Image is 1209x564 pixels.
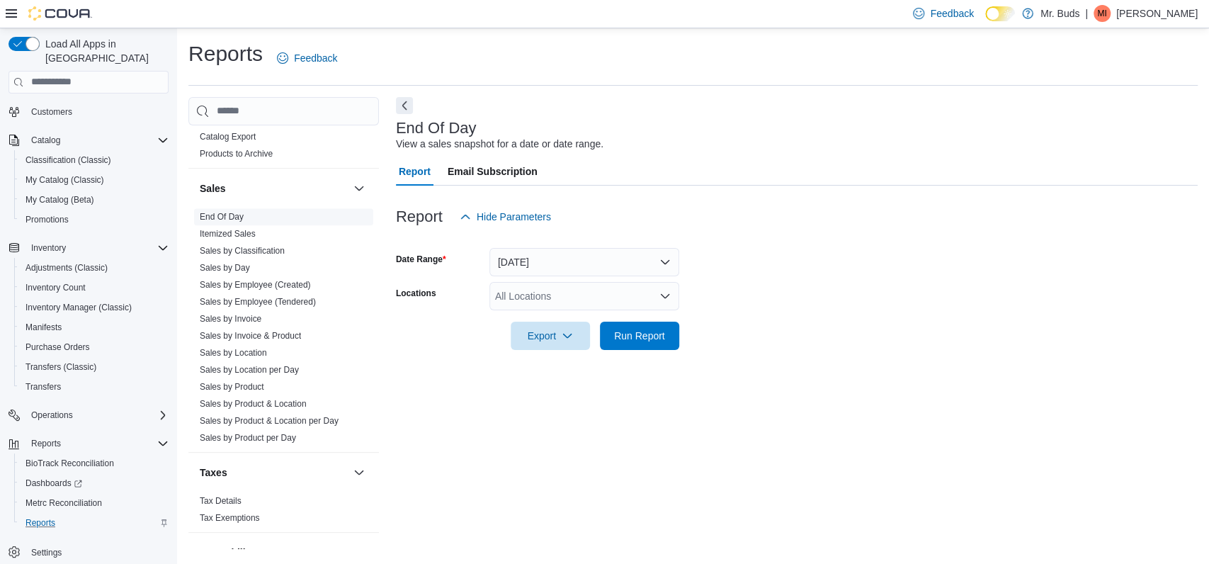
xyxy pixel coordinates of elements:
[200,181,226,196] h3: Sales
[1040,5,1079,22] p: Mr. Buds
[200,546,348,560] button: Traceability
[351,180,368,197] button: Sales
[200,245,285,256] span: Sales by Classification
[396,97,413,114] button: Next
[20,211,169,228] span: Promotions
[3,101,174,122] button: Customers
[25,342,90,353] span: Purchase Orders
[188,208,379,452] div: Sales
[200,246,285,256] a: Sales by Classification
[20,475,169,492] span: Dashboards
[511,322,590,350] button: Export
[20,299,169,316] span: Inventory Manager (Classic)
[25,517,55,529] span: Reports
[200,466,227,480] h3: Taxes
[200,466,348,480] button: Taxes
[1097,5,1106,22] span: MI
[20,378,67,395] a: Transfers
[20,455,169,472] span: BioTrack Reconciliation
[489,248,679,276] button: [DATE]
[200,296,316,308] span: Sales by Employee (Tendered)
[200,348,267,358] a: Sales by Location
[25,543,169,560] span: Settings
[396,288,436,299] label: Locations
[614,329,665,343] span: Run Report
[25,458,114,469] span: BioTrack Reconciliation
[477,210,551,224] span: Hide Parameters
[396,137,603,152] div: View a sales snapshot for a date or date range.
[14,190,174,210] button: My Catalog (Beta)
[25,214,69,225] span: Promotions
[20,211,74,228] a: Promotions
[200,132,256,142] a: Catalog Export
[200,512,260,524] span: Tax Exemptions
[20,171,169,188] span: My Catalog (Classic)
[3,541,174,562] button: Settings
[3,238,174,258] button: Inventory
[200,513,260,523] a: Tax Exemptions
[31,410,73,421] span: Operations
[28,6,92,21] img: Cova
[14,493,174,513] button: Metrc Reconciliation
[40,37,169,65] span: Load All Apps in [GEOGRAPHIC_DATA]
[1116,5,1198,22] p: [PERSON_NAME]
[188,40,263,68] h1: Reports
[3,434,174,453] button: Reports
[20,279,91,296] a: Inventory Count
[20,455,120,472] a: BioTrack Reconciliation
[200,415,339,427] span: Sales by Product & Location per Day
[200,279,311,291] span: Sales by Employee (Created)
[519,322,581,350] span: Export
[20,475,88,492] a: Dashboards
[351,544,368,561] button: Traceability
[20,191,100,208] a: My Catalog (Beta)
[20,495,169,512] span: Metrc Reconciliation
[14,317,174,337] button: Manifests
[200,546,254,560] h3: Traceability
[20,319,169,336] span: Manifests
[200,347,267,359] span: Sales by Location
[25,544,67,561] a: Settings
[200,399,307,409] a: Sales by Product & Location
[20,359,102,376] a: Transfers (Classic)
[200,314,261,324] a: Sales by Invoice
[200,432,296,444] span: Sales by Product per Day
[188,128,379,168] div: Products
[200,330,301,342] span: Sales by Invoice & Product
[25,407,79,424] button: Operations
[25,322,62,333] span: Manifests
[399,157,431,186] span: Report
[31,135,60,146] span: Catalog
[25,103,78,120] a: Customers
[985,6,1015,21] input: Dark Mode
[20,259,169,276] span: Adjustments (Classic)
[14,473,174,493] a: Dashboards
[25,407,169,424] span: Operations
[200,364,299,376] span: Sales by Location per Day
[396,208,443,225] h3: Report
[20,339,96,356] a: Purchase Orders
[985,21,986,22] span: Dark Mode
[1085,5,1088,22] p: |
[20,378,169,395] span: Transfers
[25,381,61,393] span: Transfers
[14,278,174,298] button: Inventory Count
[14,453,174,473] button: BioTrack Reconciliation
[14,377,174,397] button: Transfers
[14,170,174,190] button: My Catalog (Classic)
[14,258,174,278] button: Adjustments (Classic)
[3,130,174,150] button: Catalog
[14,513,174,533] button: Reports
[200,148,273,159] span: Products to Archive
[659,291,671,302] button: Open list of options
[14,337,174,357] button: Purchase Orders
[14,298,174,317] button: Inventory Manager (Classic)
[31,438,61,449] span: Reports
[200,365,299,375] a: Sales by Location per Day
[200,181,348,196] button: Sales
[14,210,174,230] button: Promotions
[20,259,113,276] a: Adjustments (Classic)
[448,157,538,186] span: Email Subscription
[14,150,174,170] button: Classification (Classic)
[20,514,169,531] span: Reports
